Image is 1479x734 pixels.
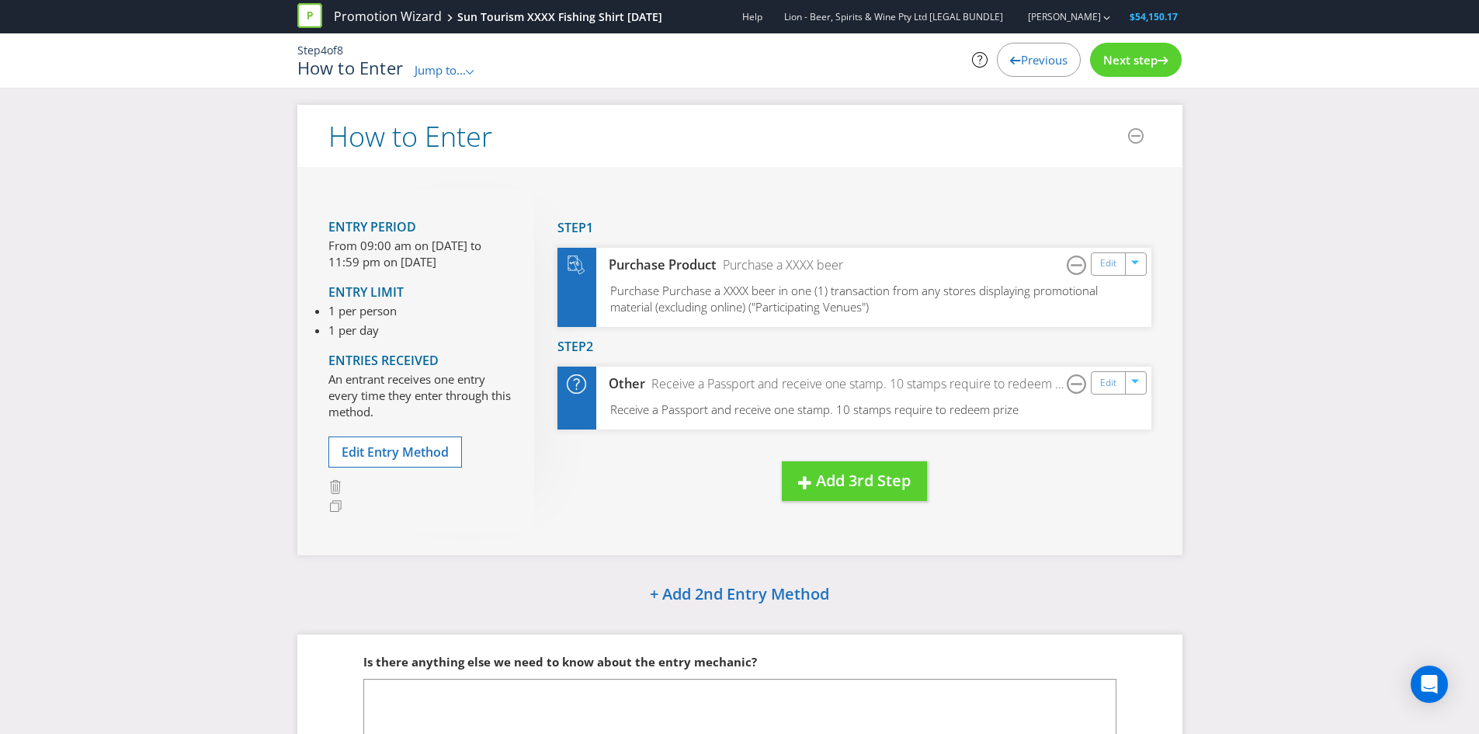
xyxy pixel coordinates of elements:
[717,256,843,274] div: Purchase a XXXX beer
[645,375,1067,393] div: Receive a Passport and receive one stamp. 10 stamps require to redeem prize
[650,583,829,604] span: + Add 2nd Entry Method
[1411,666,1448,703] div: Open Intercom Messenger
[816,470,911,491] span: Add 3rd Step
[1130,10,1178,23] span: $54,150.17
[610,283,1098,315] span: Purchase Purchase a XXXX beer in one (1) transaction from any stores displaying promotional mater...
[321,43,327,57] span: 4
[610,402,1019,417] span: Receive a Passport and receive one stamp. 10 stamps require to redeem prize
[557,338,586,355] span: Step
[337,43,343,57] span: 8
[328,284,404,301] span: Entry Limit
[1100,374,1116,392] a: Edit
[457,9,662,25] div: Sun Tourism XXXX Fishing Shirt [DATE]
[415,62,466,78] span: Jump to...
[586,219,593,236] span: 1
[297,58,404,77] h1: How to Enter
[328,303,397,319] li: 1 per person
[1012,10,1101,23] a: [PERSON_NAME]
[297,43,321,57] span: Step
[1100,255,1116,273] a: Edit
[742,10,762,23] a: Help
[328,371,511,421] p: An entrant receives one entry every time they enter through this method.
[557,219,586,236] span: Step
[586,338,593,355] span: 2
[327,43,337,57] span: of
[610,579,869,612] button: + Add 2nd Entry Method
[1103,52,1158,68] span: Next step
[334,8,442,26] a: Promotion Wizard
[328,238,511,271] p: From 09:00 am on [DATE] to 11:59 pm on [DATE]
[784,10,1003,23] span: Lion - Beer, Spirits & Wine Pty Ltd [LEGAL BUNDLE]
[328,437,462,468] button: Edit Entry Method
[1021,52,1068,68] span: Previous
[328,218,416,235] span: Entry Period
[596,375,646,393] div: Other
[328,354,511,368] h4: Entries Received
[328,121,492,152] h2: How to Enter
[782,461,927,501] button: Add 3rd Step
[328,322,397,339] li: 1 per day
[596,256,717,274] div: Purchase Product
[363,654,757,670] span: Is there anything else we need to know about the entry mechanic?
[342,444,449,461] span: Edit Entry Method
